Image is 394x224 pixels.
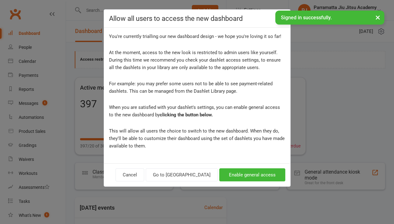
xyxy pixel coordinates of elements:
[109,104,285,119] div: When you are satisfied with your dashlet's settings, you can enable general access to the new das...
[160,112,213,118] strong: clicking the button below.
[146,168,218,181] button: Go to [GEOGRAPHIC_DATA]
[109,49,285,71] div: At the moment, access to the new look is restricted to admin users like yourself. During this tim...
[116,168,144,181] button: Cancel
[109,127,285,150] div: This will allow all users the choice to switch to the new dashboard. When they do, they'll be abl...
[109,33,285,40] div: You're currently trialling our new dashboard design - we hope you're loving it so far!
[219,168,285,181] button: Enable general access
[281,15,332,21] span: Signed in successfully.
[372,11,383,24] button: ×
[109,80,285,95] div: For example: you may prefer some users not to be able to see payment-related dashlets. This can b...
